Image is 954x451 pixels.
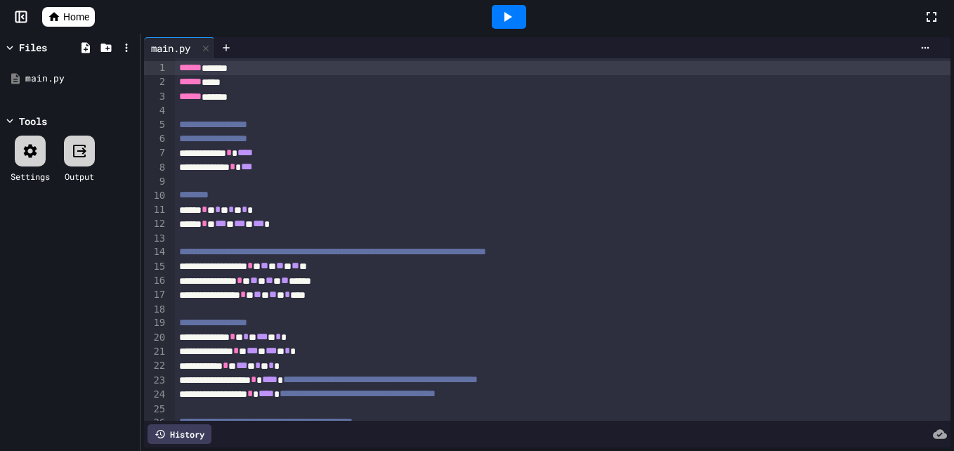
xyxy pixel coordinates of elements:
[144,146,167,160] div: 7
[63,10,89,24] span: Home
[144,175,167,189] div: 9
[19,114,47,129] div: Tools
[144,75,167,89] div: 2
[65,170,94,183] div: Output
[144,388,167,402] div: 24
[144,203,167,217] div: 11
[895,395,940,437] iframe: chat widget
[144,104,167,118] div: 4
[148,424,211,444] div: History
[144,260,167,274] div: 15
[19,40,47,55] div: Files
[144,374,167,388] div: 23
[144,274,167,288] div: 16
[144,245,167,259] div: 14
[144,118,167,132] div: 5
[144,403,167,417] div: 25
[144,37,215,58] div: main.py
[144,331,167,345] div: 20
[144,316,167,330] div: 19
[144,359,167,373] div: 22
[144,41,197,55] div: main.py
[11,170,50,183] div: Settings
[144,161,167,175] div: 8
[144,189,167,203] div: 10
[144,232,167,246] div: 13
[837,334,940,393] iframe: chat widget
[144,303,167,317] div: 18
[144,416,167,430] div: 26
[144,345,167,359] div: 21
[144,90,167,104] div: 3
[144,132,167,146] div: 6
[42,7,95,27] a: Home
[25,72,135,86] div: main.py
[144,61,167,75] div: 1
[144,217,167,231] div: 12
[144,288,167,302] div: 17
